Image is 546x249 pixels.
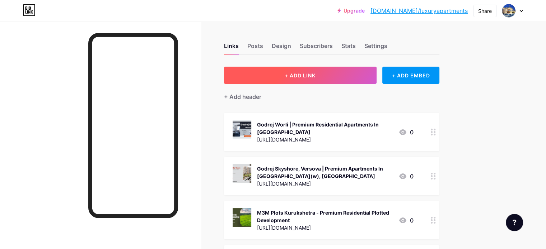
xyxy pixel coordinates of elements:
div: 0 [398,216,414,225]
div: [URL][DOMAIN_NAME] [257,136,393,143]
div: 0 [398,128,414,137]
a: Upgrade [337,8,365,14]
div: Share [478,7,492,15]
div: Godrej Skyshore, Versova | Premium Apartments In [GEOGRAPHIC_DATA](w), [GEOGRAPHIC_DATA] [257,165,393,180]
img: M3M Plots Kurukshetra - Premium Residential Plotted Development [233,208,251,227]
div: [URL][DOMAIN_NAME] [257,180,393,187]
button: + ADD LINK [224,67,377,84]
div: 0 [398,172,414,181]
div: Links [224,42,239,54]
div: Design [272,42,291,54]
div: Settings [364,42,387,54]
div: [URL][DOMAIN_NAME] [257,224,393,231]
img: Godrej Worli | Premium Residential Apartments In Mumbai [233,120,251,139]
img: Godrej Skyshore, Versova | Premium Apartments In Andheri(w), Mumbai [233,164,251,183]
img: luxuryapartments [502,4,515,18]
div: Posts [247,42,263,54]
a: [DOMAIN_NAME]/luxuryapartments [370,6,468,15]
div: Godrej Worli | Premium Residential Apartments In [GEOGRAPHIC_DATA] [257,121,393,136]
div: Stats [341,42,356,54]
div: M3M Plots Kurukshetra - Premium Residential Plotted Development [257,209,393,224]
span: + ADD LINK [285,72,316,78]
div: Subscribers [300,42,333,54]
div: + Add header [224,92,261,101]
div: + ADD EMBED [382,67,439,84]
